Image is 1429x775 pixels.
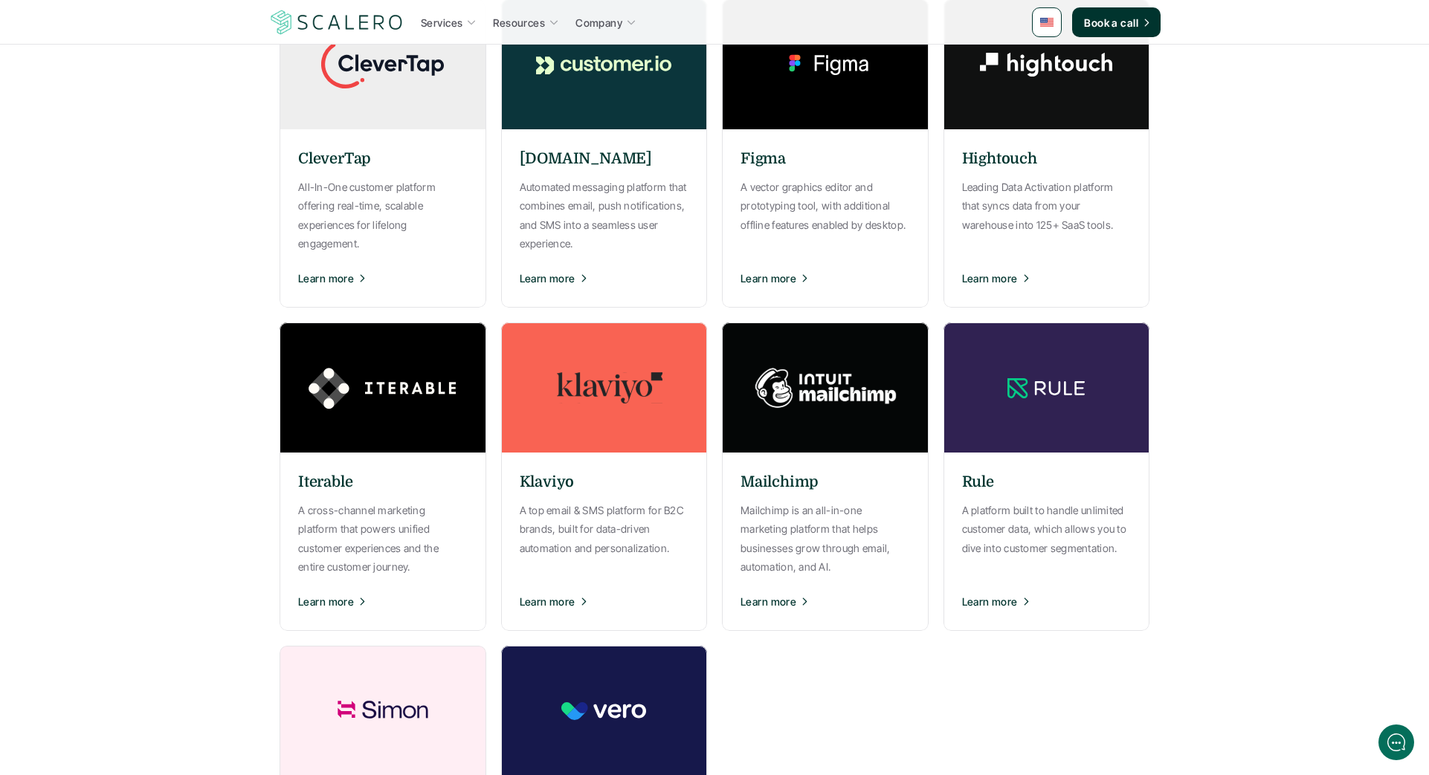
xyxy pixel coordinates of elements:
p: A platform built to handle unlimited customer data, which allows you to dive into customer segmen... [962,501,1132,557]
a: IterableA cross-channel marketing platform that powers unified customer experiences and the entir... [280,322,486,631]
p: Book a call [1084,15,1138,30]
p: Company [575,15,622,30]
p: All-In-One customer platform offering real-time, scalable experiences for lifelong engagement. [298,178,468,253]
p: Learn more [298,594,354,609]
p: Mailchimp is an all-in-one marketing platform that helps businesses grow through email, automatio... [741,501,910,576]
a: KlaviyoA top email & SMS platform for B2C brands, built for data-driven automation and personaliz... [501,322,708,631]
a: MailchimpMailchimp is an all-in-one marketing platform that helps businesses grow through email, ... [722,322,929,631]
h6: Hightouch [962,148,1037,170]
span: We run on Gist [124,519,188,529]
h6: Figma [741,148,786,170]
p: A vector graphics editor and prototyping tool, with additional offline features enabled by desktop. [741,178,910,234]
h6: CleverTap [298,148,371,170]
p: Learn more [962,594,1018,609]
p: A cross-channel marketing platform that powers unified customer experiences and the entire custom... [298,501,468,576]
h6: Mailchimp [741,471,819,493]
p: Automated messaging platform that combines email, push notifications, and SMS into a seamless use... [520,178,689,253]
button: Learn more [741,259,910,296]
button: Learn more [520,583,689,620]
button: Learn more [741,583,910,620]
h6: [DOMAIN_NAME] [520,148,652,170]
img: Scalero company logo [268,8,405,36]
button: Learn more [962,583,1132,620]
p: A top email & SMS platform for B2C brands, built for data-driven automation and personalization. [520,501,689,557]
h6: Iterable [298,471,352,493]
h6: Rule [962,471,994,493]
p: Learn more [298,270,354,286]
button: New conversation [23,197,274,227]
h1: Hi! Welcome to [GEOGRAPHIC_DATA]. [22,72,275,96]
a: Scalero company logo [268,9,405,36]
h6: Klaviyo [520,471,575,493]
h2: Let us know if we can help with lifecycle marketing. [22,99,275,170]
a: Book a call [1072,7,1161,37]
button: Learn more [298,259,468,296]
button: Learn more [520,259,689,296]
p: Learn more [962,270,1018,286]
a: RuleA platform built to handle unlimited customer data, which allows you to dive into customer se... [943,322,1150,631]
button: Learn more [298,583,468,620]
p: Services [421,15,462,30]
p: Learn more [520,594,575,609]
p: Leading Data Activation platform that syncs data from your warehouse into 125+ SaaS tools. [962,178,1132,234]
p: Resources [493,15,545,30]
p: Learn more [741,594,796,609]
span: New conversation [96,206,178,218]
p: Learn more [520,270,575,286]
button: Learn more [962,259,1132,296]
iframe: gist-messenger-bubble-iframe [1378,724,1414,760]
p: Learn more [741,270,796,286]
